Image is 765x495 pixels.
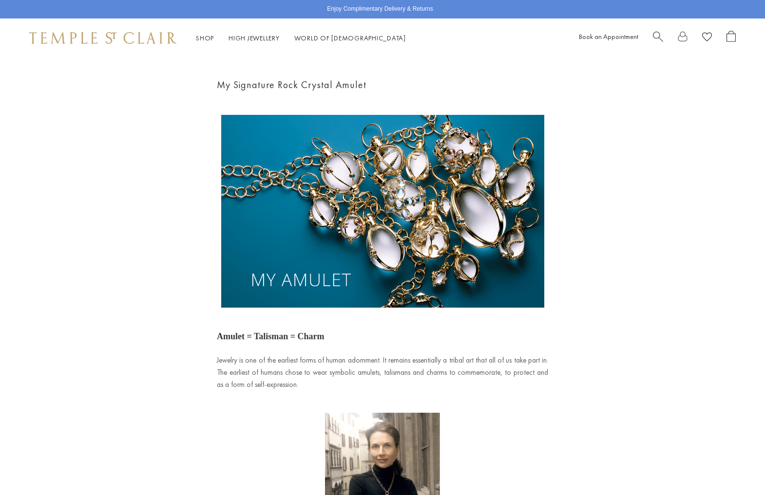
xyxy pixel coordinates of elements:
[217,77,548,93] h1: My Signature Rock Crystal Amulet
[579,32,638,41] a: Book an Appointment
[229,34,280,42] a: High JewelleryHigh Jewellery
[196,34,214,42] a: ShopShop
[727,31,736,46] a: Open Shopping Bag
[327,4,433,14] p: Enjoy Complimentary Delivery & Returns
[217,354,548,390] p: Jewelry is one of the earliest forms of human adornment. It remains essentially a tribal art that...
[217,331,325,341] strong: Amulet = Talisman = Charm
[716,449,755,485] iframe: Gorgias live chat messenger
[294,34,406,42] a: World of [DEMOGRAPHIC_DATA]World of [DEMOGRAPHIC_DATA]
[702,31,712,46] a: View Wishlist
[29,32,176,44] img: Temple St. Clair
[653,31,663,46] a: Search
[221,115,544,308] img: tt1-banner.png
[196,32,406,44] nav: Main navigation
